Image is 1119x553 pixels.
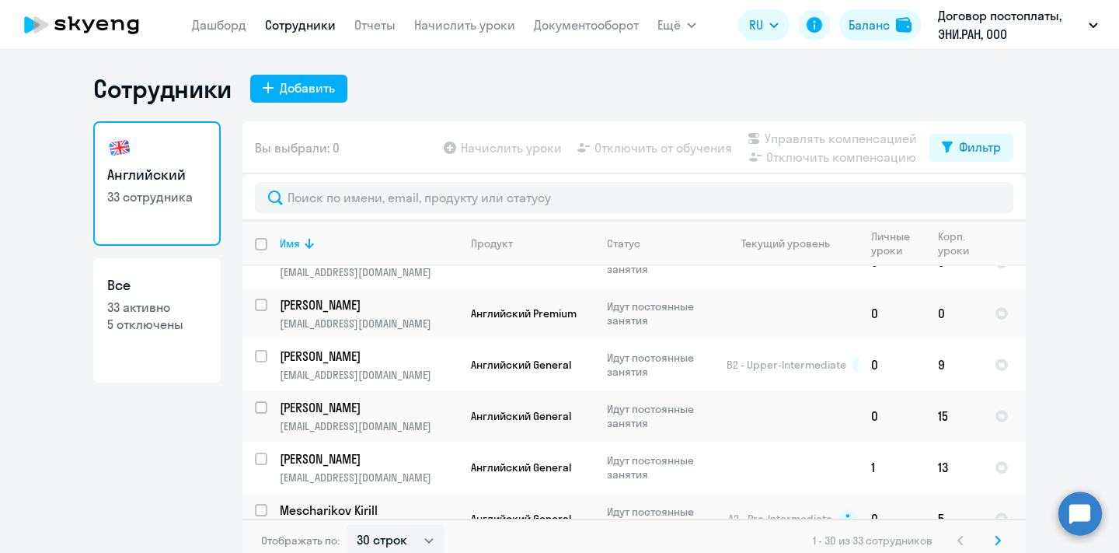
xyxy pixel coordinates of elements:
[727,236,858,250] div: Текущий уровень
[255,138,340,157] span: Вы выбрали: 0
[859,288,926,339] td: 0
[280,471,458,485] p: [EMAIL_ADDRESS][DOMAIN_NAME]
[926,288,982,339] td: 0
[471,512,571,526] span: Английский General
[727,358,846,372] span: B2 - Upper-Intermediate
[280,236,300,250] div: Имя
[471,358,571,372] span: Английский General
[534,17,639,33] a: Документооборот
[938,229,971,257] div: Корп. уроки
[192,17,246,33] a: Дашборд
[926,390,982,442] td: 15
[607,236,640,250] div: Статус
[657,9,696,40] button: Ещё
[265,17,336,33] a: Сотрудники
[471,460,571,474] span: Английский General
[255,182,1013,213] input: Поиск по имени, email, продукту или статусу
[959,138,1001,156] div: Фильтр
[261,534,340,548] span: Отображать по:
[859,493,926,544] td: 0
[859,339,926,390] td: 0
[471,409,571,423] span: Английский General
[250,75,347,103] button: Добавить
[839,9,921,40] button: Балансbalance
[107,299,207,316] p: 33 активно
[280,419,458,433] p: [EMAIL_ADDRESS][DOMAIN_NAME]
[107,275,207,296] h3: Все
[93,258,221,383] a: Все33 активно5 отключены
[280,348,455,365] p: [PERSON_NAME]
[107,165,207,185] h3: Английский
[607,505,713,533] p: Идут постоянные занятия
[930,6,1106,44] button: Договор постоплаты, ЭНИ.РАН, ООО
[741,236,830,250] div: Текущий уровень
[938,229,981,257] div: Корп. уроки
[871,229,925,257] div: Личные уроки
[280,450,458,467] a: [PERSON_NAME]
[926,339,982,390] td: 9
[354,17,396,33] a: Отчеты
[607,402,713,430] p: Идут постоянные занятия
[280,502,455,519] p: Mescharikov Kirill
[938,6,1082,44] p: Договор постоплаты, ЭНИ.РАН, ООО
[607,299,713,327] p: Идут постоянные занятия
[414,17,515,33] a: Начислить уроки
[859,442,926,493] td: 1
[607,236,713,250] div: Статус
[657,16,681,34] span: Ещё
[280,79,335,97] div: Добавить
[813,534,932,548] span: 1 - 30 из 33 сотрудников
[471,236,594,250] div: Продукт
[280,502,458,519] a: Mescharikov Kirill
[471,306,577,320] span: Английский Premium
[859,390,926,442] td: 0
[926,442,982,493] td: 13
[871,229,915,257] div: Личные уроки
[280,236,458,250] div: Имя
[849,16,890,34] div: Баланс
[280,399,458,416] a: [PERSON_NAME]
[738,9,790,40] button: RU
[280,296,455,313] p: [PERSON_NAME]
[93,121,221,246] a: Английский33 сотрудника
[749,16,763,34] span: RU
[728,512,832,526] span: A2 - Pre-Intermediate
[926,493,982,544] td: 5
[607,453,713,481] p: Идут постоянные занятия
[471,236,513,250] div: Продукт
[896,17,912,33] img: balance
[93,73,232,104] h1: Сотрудники
[280,348,458,365] a: [PERSON_NAME]
[280,296,458,313] a: [PERSON_NAME]
[280,317,458,331] p: [EMAIL_ADDRESS][DOMAIN_NAME]
[280,399,455,416] p: [PERSON_NAME]
[607,351,713,379] p: Идут постоянные занятия
[280,368,458,382] p: [EMAIL_ADDRESS][DOMAIN_NAME]
[107,188,207,205] p: 33 сотрудника
[107,316,207,333] p: 5 отключены
[107,135,132,160] img: english
[929,134,1013,162] button: Фильтр
[280,450,455,467] p: [PERSON_NAME]
[280,265,458,279] p: [EMAIL_ADDRESS][DOMAIN_NAME]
